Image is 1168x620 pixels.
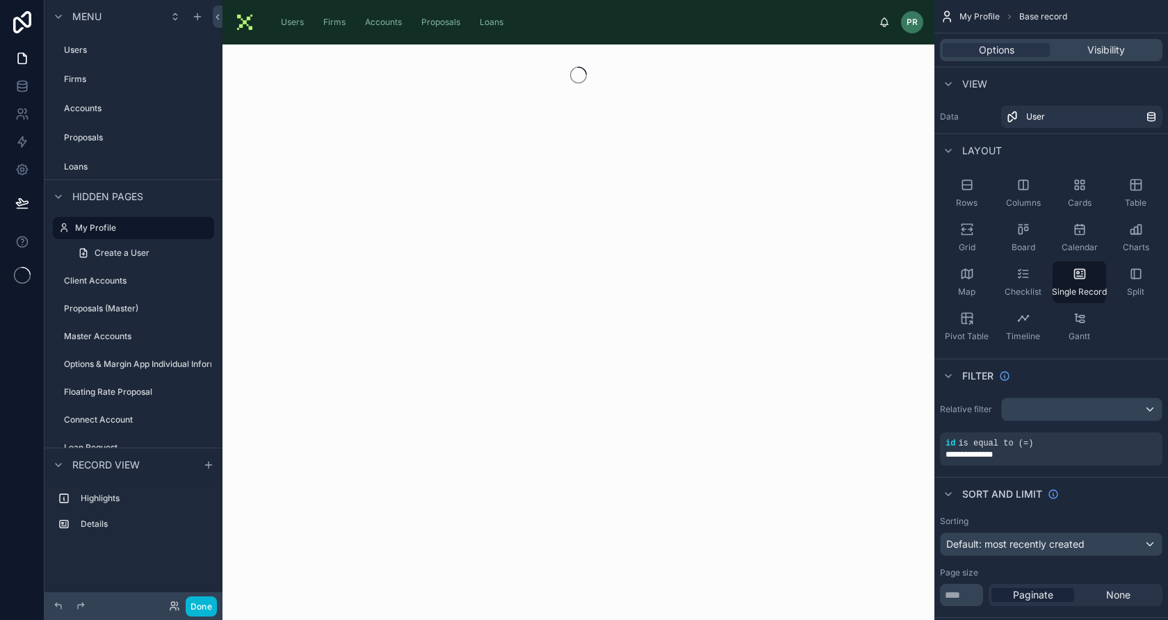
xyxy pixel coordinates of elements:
[274,10,314,35] a: Users
[940,567,978,578] label: Page size
[940,217,993,259] button: Grid
[53,409,214,431] a: Connect Account
[1053,306,1106,348] button: Gantt
[1123,242,1149,253] span: Charts
[959,11,1000,22] span: My Profile
[940,532,1162,556] button: Default: most recently created
[1001,106,1162,128] a: User
[95,247,149,259] span: Create a User
[323,17,346,28] span: Firms
[267,7,879,38] div: scrollable content
[53,270,214,292] a: Client Accounts
[1006,197,1041,209] span: Columns
[940,172,993,214] button: Rows
[53,68,214,90] a: Firms
[81,519,209,530] label: Details
[72,10,102,24] span: Menu
[64,44,211,56] label: Users
[81,493,209,504] label: Highlights
[1012,242,1035,253] span: Board
[44,481,222,549] div: scrollable content
[940,516,968,527] label: Sorting
[358,10,412,35] a: Accounts
[365,17,402,28] span: Accounts
[64,331,211,342] label: Master Accounts
[940,111,996,122] label: Data
[1127,286,1144,297] span: Split
[962,144,1002,158] span: Layout
[53,39,214,61] a: Users
[1026,111,1045,122] span: User
[996,261,1050,303] button: Checklist
[473,10,513,35] a: Loans
[70,242,214,264] a: Create a User
[64,386,211,398] label: Floating Rate Proposal
[1052,286,1107,297] span: Single Record
[53,127,214,149] a: Proposals
[1062,242,1098,253] span: Calendar
[1053,261,1106,303] button: Single Record
[1005,286,1041,297] span: Checklist
[72,190,143,204] span: Hidden pages
[53,217,214,239] a: My Profile
[1106,588,1130,602] span: None
[907,17,918,28] span: PR
[1068,197,1092,209] span: Cards
[53,325,214,348] a: Master Accounts
[946,538,1085,550] span: Default: most recently created
[64,414,211,425] label: Connect Account
[958,286,975,297] span: Map
[75,222,206,234] label: My Profile
[53,381,214,403] a: Floating Rate Proposal
[186,596,217,617] button: Done
[996,217,1050,259] button: Board
[946,439,955,448] span: id
[1125,197,1146,209] span: Table
[281,17,304,28] span: Users
[316,10,355,35] a: Firms
[959,242,975,253] span: Grid
[940,261,993,303] button: Map
[1069,331,1090,342] span: Gantt
[1053,217,1106,259] button: Calendar
[234,11,256,33] img: App logo
[72,458,140,472] span: Record view
[1109,172,1162,214] button: Table
[53,97,214,120] a: Accounts
[53,156,214,178] a: Loans
[1019,11,1067,22] span: Base record
[1013,588,1053,602] span: Paginate
[945,331,989,342] span: Pivot Table
[996,172,1050,214] button: Columns
[962,77,987,91] span: View
[64,132,211,143] label: Proposals
[64,74,211,85] label: Firms
[940,306,993,348] button: Pivot Table
[979,43,1014,57] span: Options
[53,297,214,320] a: Proposals (Master)
[940,404,996,415] label: Relative filter
[64,103,211,114] label: Accounts
[956,197,978,209] span: Rows
[962,369,993,383] span: Filter
[996,306,1050,348] button: Timeline
[1087,43,1125,57] span: Visibility
[421,17,460,28] span: Proposals
[414,10,470,35] a: Proposals
[64,275,211,286] label: Client Accounts
[1006,331,1040,342] span: Timeline
[1109,261,1162,303] button: Split
[962,487,1042,501] span: Sort And Limit
[64,359,237,370] label: Options & Margin App Individual Information
[64,303,211,314] label: Proposals (Master)
[53,437,214,459] a: Loan Request
[53,353,214,375] a: Options & Margin App Individual Information
[64,161,211,172] label: Loans
[480,17,503,28] span: Loans
[64,442,211,453] label: Loan Request
[1109,217,1162,259] button: Charts
[958,439,1033,448] span: is equal to (=)
[1053,172,1106,214] button: Cards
